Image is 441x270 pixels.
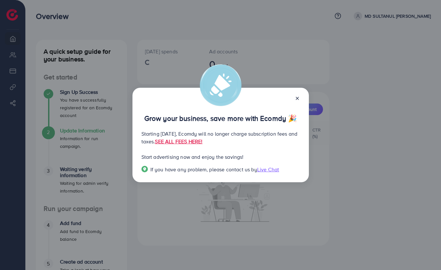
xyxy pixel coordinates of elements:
img: alert [200,64,242,106]
p: Start advertising now and enjoy the savings! [141,153,300,161]
p: Starting [DATE], Ecomdy will no longer charge subscription fees and taxes. [141,130,300,145]
span: Live Chat [257,166,279,173]
img: Popup guide [141,166,148,172]
span: If you have any problem, please contact us by [150,166,257,173]
p: Grow your business, save more with Ecomdy 🎉 [141,114,300,122]
a: SEE ALL FEES HERE! [155,138,202,145]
